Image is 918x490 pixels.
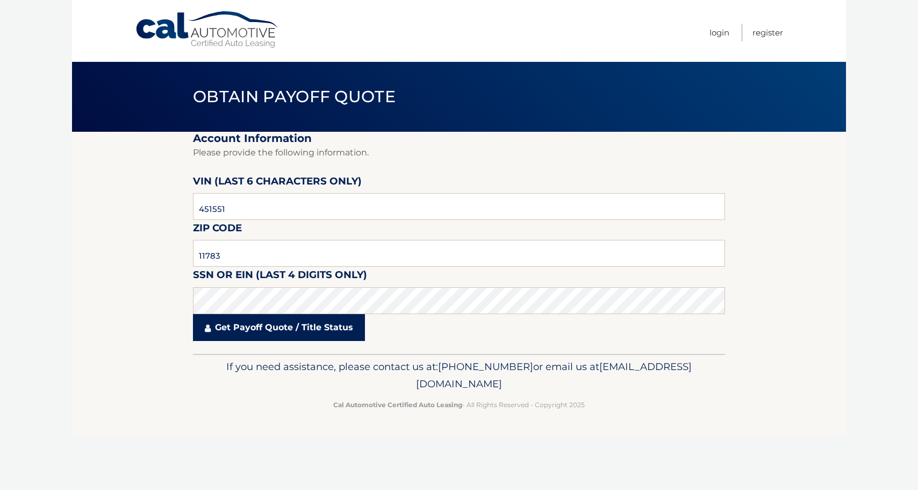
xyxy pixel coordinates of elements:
[438,360,533,373] span: [PHONE_NUMBER]
[135,11,280,49] a: Cal Automotive
[200,399,718,410] p: - All Rights Reserved - Copyright 2025
[200,358,718,393] p: If you need assistance, please contact us at: or email us at
[752,24,783,41] a: Register
[193,145,725,160] p: Please provide the following information.
[193,87,396,106] span: Obtain Payoff Quote
[333,401,462,409] strong: Cal Automotive Certified Auto Leasing
[193,267,367,287] label: SSN or EIN (last 4 digits only)
[193,220,242,240] label: Zip Code
[193,132,725,145] h2: Account Information
[193,173,362,193] label: VIN (last 6 characters only)
[193,314,365,341] a: Get Payoff Quote / Title Status
[709,24,729,41] a: Login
